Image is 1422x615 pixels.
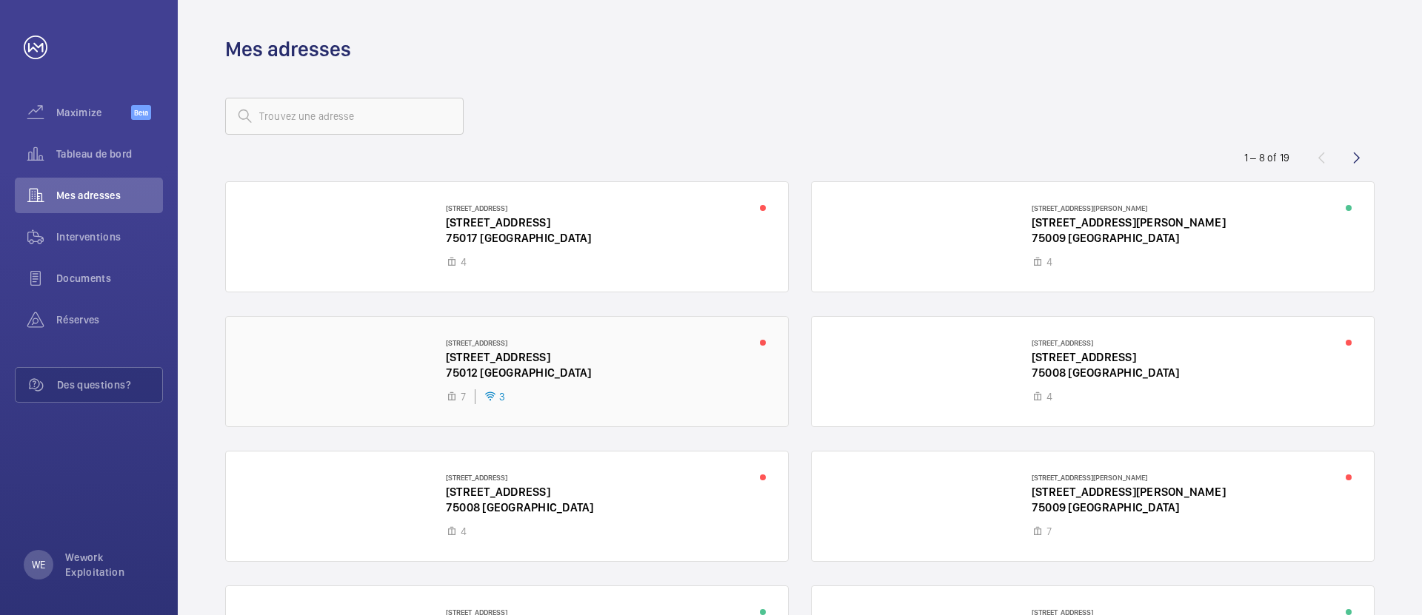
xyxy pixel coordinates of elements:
[131,105,151,120] span: Beta
[56,271,163,286] span: Documents
[56,312,163,327] span: Réserves
[56,188,163,203] span: Mes adresses
[32,557,45,572] p: WE
[56,105,131,120] span: Maximize
[56,147,163,161] span: Tableau de bord
[1244,150,1289,165] div: 1 – 8 of 19
[57,377,162,392] span: Des questions?
[225,98,464,135] input: Trouvez une adresse
[65,550,154,579] p: Wework Exploitation
[56,229,163,244] span: Interventions
[225,36,351,63] h1: Mes adresses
